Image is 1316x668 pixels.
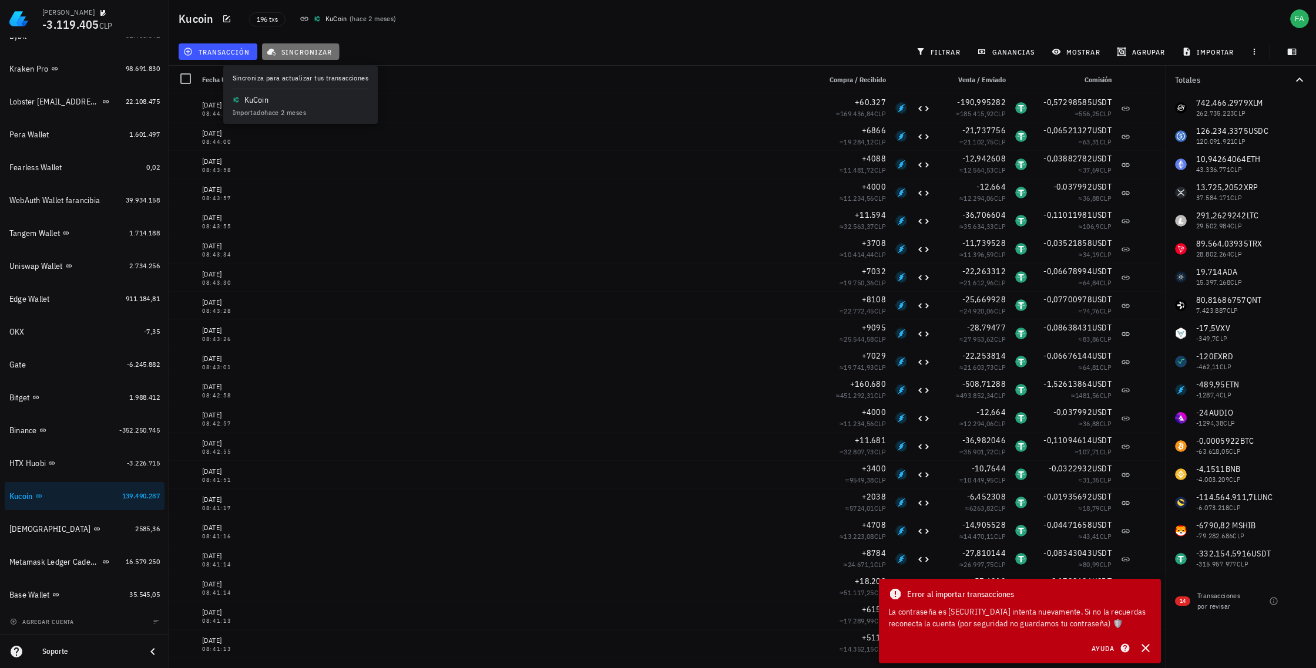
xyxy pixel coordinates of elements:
span: +4088 [862,153,886,164]
span: hace 2 meses [352,14,394,23]
span: -6,452308 [967,491,1006,502]
span: +2038 [862,491,886,502]
span: ≈ [840,250,886,259]
span: CLP [874,109,886,118]
div: [DATE] [202,127,240,139]
span: ≈ [840,137,886,146]
span: 493.852,34 [960,391,994,400]
div: 08:43:28 [202,308,240,314]
span: CLP [1100,194,1112,203]
span: -21,737756 [962,125,1006,136]
span: ≈ [1079,222,1112,231]
span: -0,57298585 [1043,97,1092,107]
span: transacción [186,47,250,56]
span: USDT [1092,153,1112,164]
div: Base Wallet [9,590,50,600]
span: 11.396,59 [963,250,994,259]
span: 11.481,72 [844,166,874,174]
span: 21.603,73 [963,363,994,372]
div: USDT-icon [1015,243,1027,255]
span: 21.612,96 [963,278,994,287]
span: -22,253814 [962,350,1006,361]
span: +11.594 [855,210,886,220]
div: [DATE] [202,240,240,252]
span: ≈ [1079,306,1112,315]
span: +4000 [862,407,886,417]
button: Ayuda [1084,640,1135,656]
span: 5724,01 [850,504,874,512]
span: CLP [994,306,1006,315]
span: 74,76 [1083,306,1100,315]
span: 16.579.250 [126,557,160,566]
span: +9095 [862,322,886,333]
span: 98.691.830 [126,64,160,73]
div: OKX [9,327,25,337]
span: ( ) [350,13,397,25]
span: CLP [874,166,886,174]
span: 19.284,12 [844,137,874,146]
span: +60.327 [855,97,886,107]
div: Fearless Wallet [9,163,62,173]
div: KuCoin [325,13,347,25]
img: LedgiFi [9,9,28,28]
span: -190,995282 [957,97,1006,107]
span: ≈ [959,166,1006,174]
a: Pera Wallet 1.601.497 [5,120,164,149]
span: 12.294,06 [963,419,994,428]
a: Tangem Wallet 1.714.188 [5,219,164,247]
button: sincronizar [262,43,340,60]
span: 1.714.188 [129,228,160,237]
span: 556,25 [1079,109,1099,118]
button: Totales [1166,66,1316,94]
span: 35.901,72 [963,447,994,456]
span: 107,71 [1079,447,1099,456]
span: CLP [1100,306,1112,315]
span: -28,79477 [967,322,1006,333]
div: ETN-icon [895,215,907,227]
span: 185.415,92 [960,109,994,118]
span: -0,1728636 [1049,576,1093,586]
a: [DEMOGRAPHIC_DATA] 2585,36 [5,515,164,543]
div: WebAuth Wallet farancibia [9,195,100,205]
div: Fecha UTC [197,66,244,94]
a: Lobster [EMAIL_ADDRESS][DOMAIN_NAME] 22.108.475 [5,87,164,116]
div: Venta / Enviado [935,66,1010,94]
div: Binance [9,426,37,436]
span: 35.634,33 [963,222,994,231]
span: -0,037992 [1053,181,1092,192]
span: 6263,82 [969,504,994,512]
span: CLP [994,278,1006,287]
span: 34,19 [1083,250,1100,259]
span: USDT [1092,210,1112,220]
span: -12,664 [976,181,1006,192]
span: 19.741,93 [844,363,874,372]
span: CLP [994,166,1006,174]
span: +8784 [862,548,886,558]
span: -1,52613864 [1043,379,1092,389]
span: -10,7644 [972,463,1006,474]
span: Nota [249,75,263,84]
span: CLP [1100,278,1112,287]
span: CLP [1100,137,1112,146]
span: ≈ [1079,137,1112,146]
span: USDT [1092,322,1112,333]
a: OKX -7,35 [5,318,164,346]
span: 21.102,75 [963,137,994,146]
span: -352.250.745 [119,426,160,434]
span: -0,06678994 [1043,266,1092,276]
span: 14.352,15 [844,645,874,653]
span: +18.200 [855,576,886,586]
span: filtrar [918,47,961,56]
span: -0,03882782 [1043,153,1092,164]
span: 139.490.287 [122,491,160,500]
div: USDT-icon [1015,130,1027,142]
span: 18,79 [1083,504,1100,512]
span: ≈ [959,335,1006,343]
span: 39.934.158 [126,195,160,204]
span: USDT [1092,238,1112,248]
span: CLP [874,278,886,287]
span: 10.449,95 [963,475,994,484]
span: 1.601.497 [129,130,160,139]
div: Nota [244,66,815,94]
div: USDT-icon [1015,328,1027,339]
